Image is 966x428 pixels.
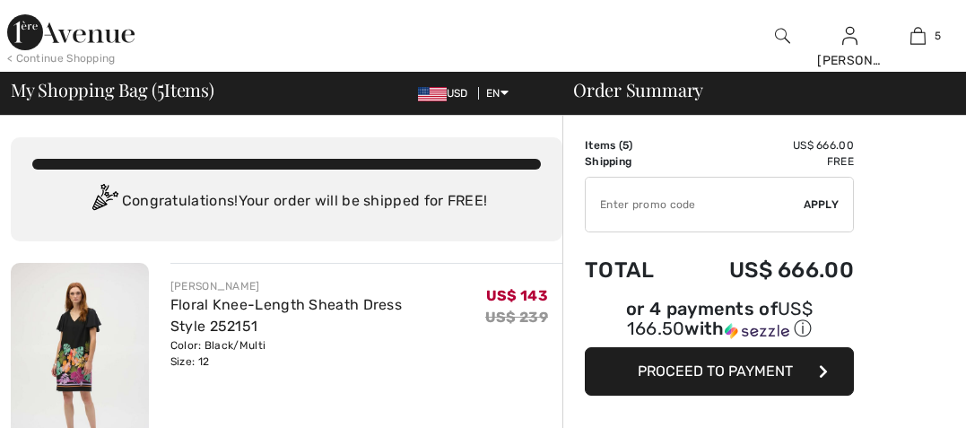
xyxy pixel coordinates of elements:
[486,87,509,100] span: EN
[725,323,789,339] img: Sezzle
[418,87,475,100] span: USD
[885,25,951,47] a: 5
[486,287,548,304] span: US$ 143
[7,50,116,66] div: < Continue Shopping
[775,25,790,47] img: search the website
[86,184,122,220] img: Congratulation2.svg
[585,240,681,301] td: Total
[817,51,883,70] div: [PERSON_NAME]
[485,309,548,326] s: US$ 239
[170,278,485,294] div: [PERSON_NAME]
[935,28,941,44] span: 5
[910,25,926,47] img: My Bag
[585,301,854,347] div: or 4 payments ofUS$ 166.50withSezzle Click to learn more about Sezzle
[804,197,840,213] span: Apply
[170,337,485,370] div: Color: Black/Multi Size: 12
[585,301,854,341] div: or 4 payments of with
[627,298,813,339] span: US$ 166.50
[681,137,854,153] td: US$ 666.00
[842,27,857,44] a: Sign In
[585,137,681,153] td: Items ( )
[681,240,854,301] td: US$ 666.00
[170,296,402,335] a: Floral Knee-Length Sheath Dress Style 252151
[585,347,854,396] button: Proceed to Payment
[418,87,447,101] img: US Dollar
[585,153,681,170] td: Shipping
[552,81,955,99] div: Order Summary
[681,153,854,170] td: Free
[842,25,857,47] img: My Info
[7,14,135,50] img: 1ère Avenue
[32,184,541,220] div: Congratulations! Your order will be shipped for FREE!
[157,76,164,100] span: 5
[11,81,214,99] span: My Shopping Bag ( Items)
[622,139,629,152] span: 5
[638,362,793,380] span: Proceed to Payment
[586,178,804,231] input: Promo code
